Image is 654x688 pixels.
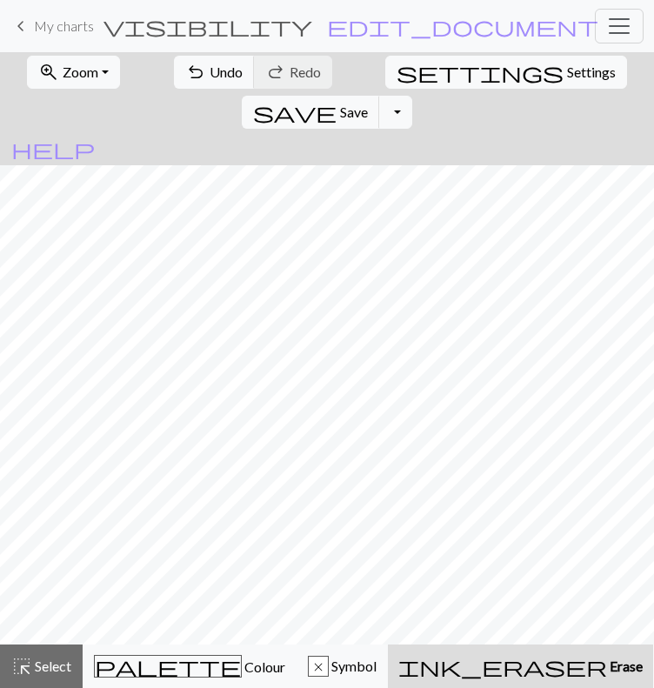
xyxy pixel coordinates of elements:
[210,63,243,80] span: Undo
[83,645,297,688] button: Colour
[11,654,32,678] span: highlight_alt
[567,62,616,83] span: Settings
[38,60,59,84] span: zoom_in
[242,658,285,675] span: Colour
[11,137,95,161] span: help
[397,62,564,83] i: Settings
[174,56,255,89] button: Undo
[297,645,388,688] button: x Symbol
[388,645,653,688] button: Erase
[340,104,368,120] span: Save
[34,17,94,34] span: My charts
[398,654,607,678] span: ink_eraser
[103,14,312,38] span: visibility
[595,9,644,43] button: Toggle navigation
[329,658,377,674] span: Symbol
[327,14,598,38] span: edit_document
[607,658,643,674] span: Erase
[185,60,206,84] span: undo
[309,657,328,678] div: x
[397,60,564,84] span: settings
[385,56,627,89] button: SettingsSettings
[95,654,241,678] span: palette
[27,56,120,89] button: Zoom
[242,96,380,129] button: Save
[32,658,71,674] span: Select
[10,14,31,38] span: keyboard_arrow_left
[10,11,94,41] a: My charts
[253,100,337,124] span: save
[63,63,98,80] span: Zoom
